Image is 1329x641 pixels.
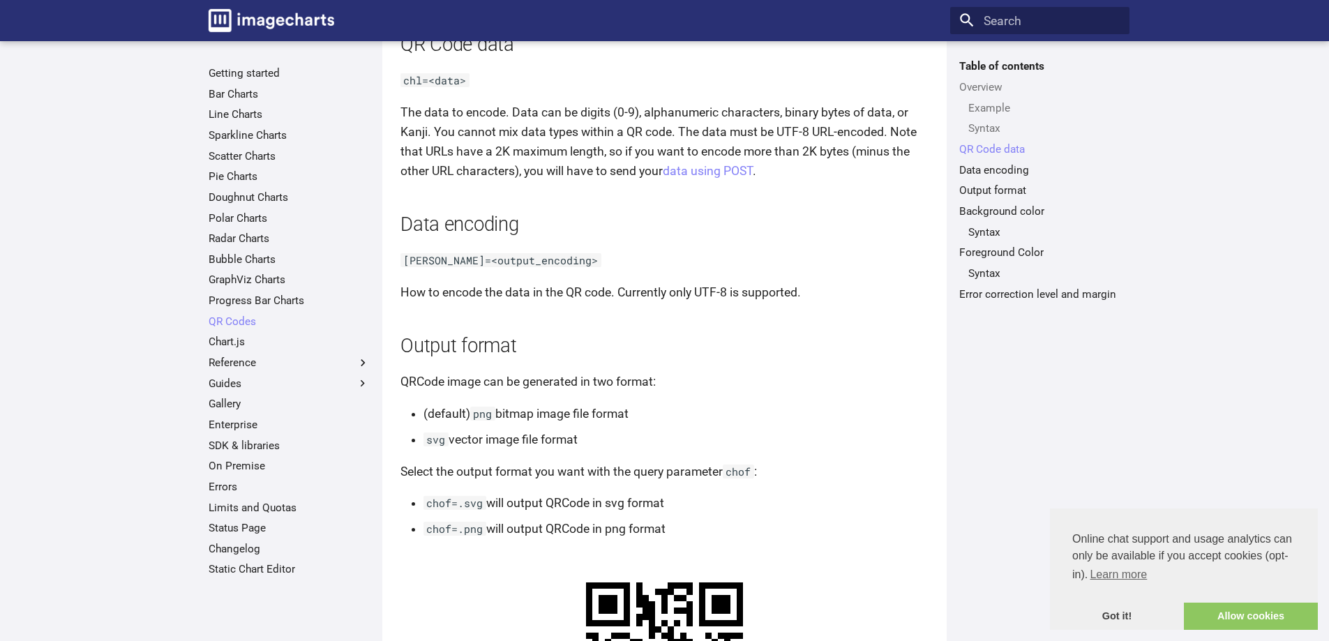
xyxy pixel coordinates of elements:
a: Scatter Charts [209,149,370,163]
a: Progress Bar Charts [209,294,370,308]
a: Error correction level and margin [959,287,1120,301]
code: png [470,407,495,421]
a: Syntax [968,121,1120,135]
a: Polar Charts [209,211,370,225]
a: Background color [959,204,1120,218]
img: logo [209,9,334,32]
a: Doughnut Charts [209,190,370,204]
a: Static Chart Editor [209,562,370,576]
a: Syntax [968,225,1120,239]
a: On Premise [209,459,370,473]
span: Online chat support and usage analytics can only be available if you accept cookies (opt-in). [1072,531,1296,585]
a: Syntax [968,266,1120,280]
a: Changelog [209,542,370,556]
a: Bar Charts [209,87,370,101]
a: Gallery [209,397,370,411]
a: QR Code data [959,142,1120,156]
p: QRCode image can be generated in two format: [400,372,929,391]
a: Bubble Charts [209,252,370,266]
a: allow cookies [1184,603,1318,631]
li: (default) bitmap image file format [423,404,929,423]
a: dismiss cookie message [1050,603,1184,631]
p: Select the output format you want with the query parameter : [400,462,929,481]
a: Status Page [209,521,370,535]
a: Getting started [209,66,370,80]
code: chof [723,465,754,478]
a: Line Charts [209,107,370,121]
nav: Overview [959,101,1120,136]
code: svg [423,432,449,446]
h2: Data encoding [400,211,929,239]
div: cookieconsent [1050,508,1318,630]
a: Overview [959,80,1120,94]
a: learn more about cookies [1088,564,1149,585]
a: Errors [209,480,370,494]
label: Reference [209,356,370,370]
code: chl=<data> [400,73,470,87]
code: [PERSON_NAME]=<output_encoding> [400,253,601,267]
a: Foreground Color [959,246,1120,259]
a: Example [968,101,1120,115]
li: vector image file format [423,430,929,449]
a: Limits and Quotas [209,501,370,515]
h2: Output format [400,333,929,360]
label: Guides [209,377,370,391]
p: How to encode the data in the QR code. Currently only UTF-8 is supported. [400,282,929,302]
a: Data encoding [959,163,1120,177]
a: SDK & libraries [209,439,370,453]
a: Radar Charts [209,232,370,246]
input: Search [950,7,1129,35]
h2: QR Code data [400,31,929,59]
nav: Foreground Color [959,266,1120,280]
li: will output QRCode in png format [423,519,929,538]
a: data using POST [663,164,753,178]
a: Output format [959,183,1120,197]
a: Chart.js [209,335,370,349]
p: The data to encode. Data can be digits (0-9), alphanumeric characters, binary bytes of data, or K... [400,103,929,181]
code: chof=.svg [423,496,486,510]
a: Image-Charts documentation [202,3,340,38]
a: Sparkline Charts [209,128,370,142]
nav: Background color [959,225,1120,239]
nav: Table of contents [950,59,1129,301]
a: Pie Charts [209,169,370,183]
a: QR Codes [209,315,370,329]
a: GraphViz Charts [209,273,370,287]
code: chof=.png [423,522,486,536]
label: Table of contents [950,59,1129,73]
a: Enterprise [209,418,370,432]
li: will output QRCode in svg format [423,493,929,513]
